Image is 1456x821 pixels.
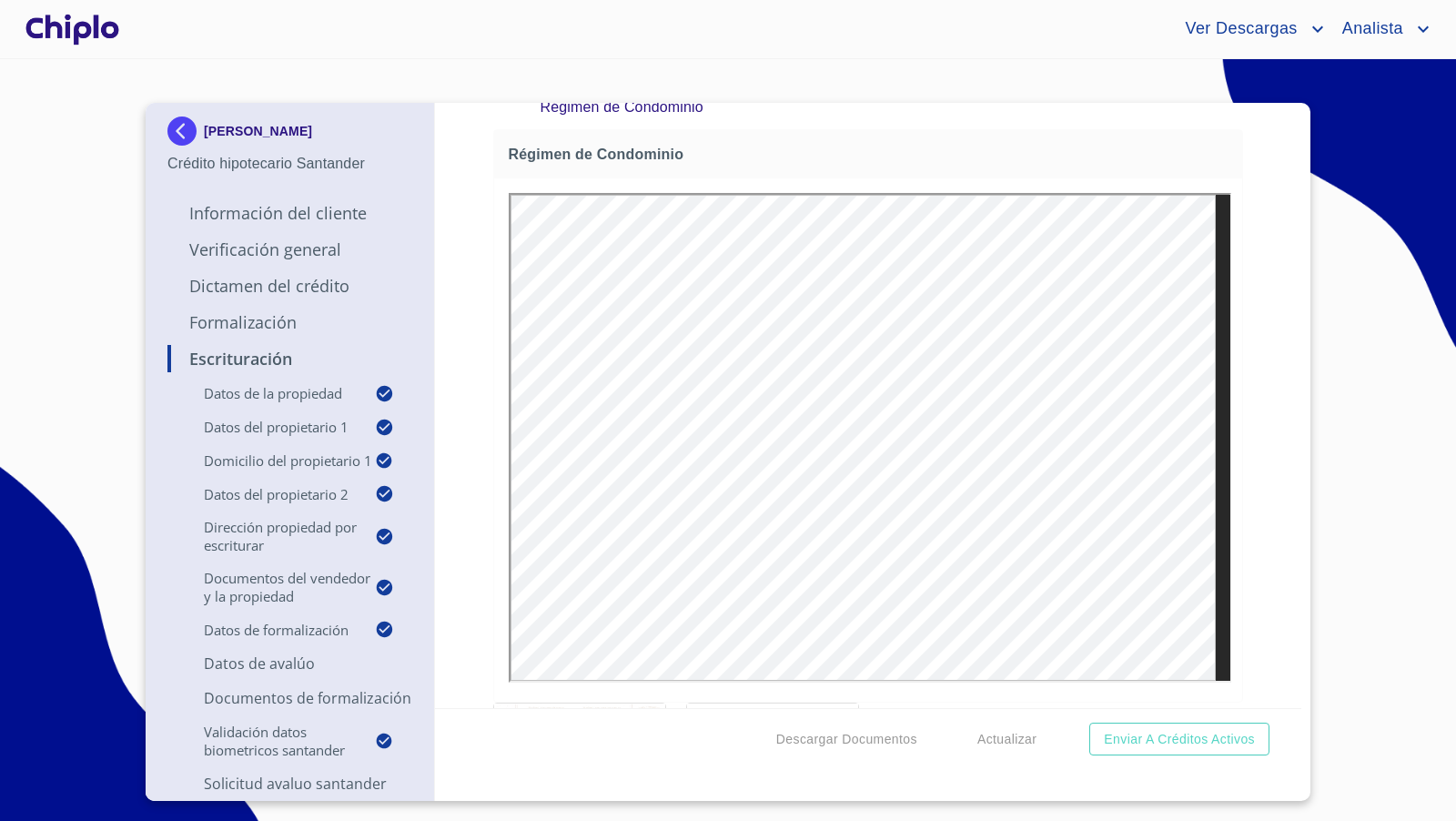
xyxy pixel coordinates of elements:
[167,202,412,224] p: Información del Cliente
[1089,723,1269,756] button: Enviar a Créditos Activos
[167,621,375,639] p: Datos de Formalización
[204,124,312,138] p: [PERSON_NAME]
[167,518,375,554] p: Dirección Propiedad por Escriturar
[167,117,204,146] img: Docupass spot blue
[167,275,412,297] p: Dictamen del Crédito
[167,311,412,333] p: Formalización
[970,723,1044,756] button: Actualizar
[167,153,412,175] p: Crédito hipotecario Santander
[509,145,1236,164] span: Régimen de Condominio
[167,723,375,759] p: Validación Datos Biometricos Santander
[167,654,412,674] p: Datos de Avalúo
[167,117,412,153] div: [PERSON_NAME]
[541,96,1196,118] p: Régimen de Condominio
[687,704,858,820] img: Régimen de Condominio
[167,485,375,503] p: Datos del propietario 2
[1171,15,1306,44] span: Ver Descargas
[776,728,917,751] span: Descargar Documentos
[769,723,925,756] button: Descargar Documentos
[167,451,375,470] p: Domicilio del Propietario 1
[1329,15,1434,44] button: account of current user
[167,774,412,794] p: Solicitud Avaluo Santander
[167,348,412,370] p: Escrituración
[1329,15,1412,44] span: Analista
[167,384,375,402] p: Datos de la propiedad
[167,569,375,605] p: Documentos del vendedor y la propiedad
[509,193,1232,683] iframe: Régimen de Condominio
[167,688,412,708] p: Documentos de Formalización
[977,728,1036,751] span: Actualizar
[167,418,375,436] p: Datos del propietario 1
[1171,15,1328,44] button: account of current user
[1104,728,1255,751] span: Enviar a Créditos Activos
[167,238,412,260] p: Verificación General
